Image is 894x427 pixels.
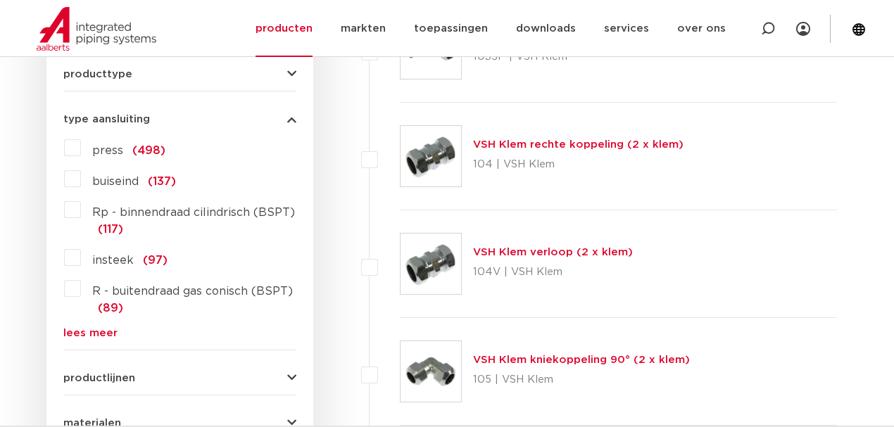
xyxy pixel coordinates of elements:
span: Rp - binnendraad cilindrisch (BSPT) [92,207,295,218]
span: insteek [92,255,134,266]
span: (137) [148,176,176,187]
a: lees meer [63,328,296,338]
span: press [92,145,123,156]
span: (89) [98,302,123,314]
p: 103SP | VSH Klem [473,46,723,68]
img: Thumbnail for VSH Klem rechte koppeling (2 x klem) [401,126,461,186]
a: VSH Klem rechte koppeling (2 x klem) [473,139,684,150]
img: Thumbnail for VSH Klem kniekoppeling 90° (2 x klem) [401,341,461,402]
span: (498) [132,145,165,156]
span: productlijnen [63,373,135,383]
button: producttype [63,69,296,79]
p: 105 | VSH Klem [473,369,690,391]
img: Thumbnail for VSH Klem verloop (2 x klem) [401,234,461,294]
a: VSH Klem verloop (2 x klem) [473,247,633,257]
span: type aansluiting [63,114,150,125]
p: 104V | VSH Klem [473,261,633,283]
span: (97) [143,255,168,266]
a: VSH Klem kniekoppeling 90° (2 x klem) [473,355,690,365]
span: R - buitendraad gas conisch (BSPT) [92,286,293,297]
span: (117) [98,224,123,235]
button: type aansluiting [63,114,296,125]
span: producttype [63,69,132,79]
button: productlijnen [63,373,296,383]
span: buiseind [92,176,139,187]
p: 104 | VSH Klem [473,153,684,176]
